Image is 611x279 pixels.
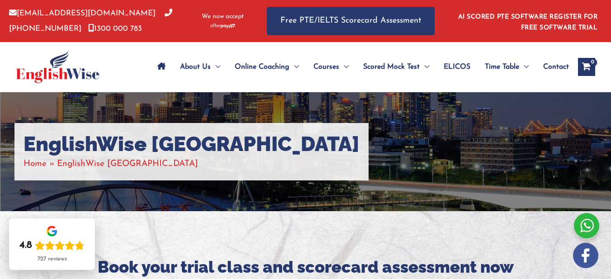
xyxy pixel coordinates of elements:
[9,9,156,17] a: [EMAIL_ADDRESS][DOMAIN_NAME]
[543,51,569,83] span: Contact
[16,51,99,83] img: cropped-ew-logo
[9,9,172,32] a: [PHONE_NUMBER]
[289,51,299,83] span: Menu Toggle
[211,51,220,83] span: Menu Toggle
[356,51,436,83] a: Scored Mock TestMenu Toggle
[180,51,211,83] span: About Us
[436,51,478,83] a: ELICOS
[173,51,227,83] a: About UsMenu Toggle
[478,51,536,83] a: Time TableMenu Toggle
[19,239,85,252] div: Rating: 4.8 out of 5
[573,243,598,268] img: white-facebook.png
[458,14,598,31] a: AI SCORED PTE SOFTWARE REGISTER FOR FREE SOFTWARE TRIAL
[235,51,289,83] span: Online Coaching
[24,156,360,171] nav: Breadcrumbs
[202,12,244,21] span: We now accept
[420,51,429,83] span: Menu Toggle
[363,51,420,83] span: Scored Mock Test
[19,239,32,252] div: 4.8
[88,25,142,33] a: 1300 000 783
[485,51,519,83] span: Time Table
[24,160,47,168] a: Home
[578,58,595,76] a: View Shopping Cart, empty
[313,51,339,83] span: Courses
[38,255,67,263] div: 727 reviews
[536,51,569,83] a: Contact
[227,51,306,83] a: Online CoachingMenu Toggle
[57,160,198,168] span: EnglishWise [GEOGRAPHIC_DATA]
[339,51,349,83] span: Menu Toggle
[34,256,577,278] h2: Book your trial class and scorecard assessment now
[444,51,470,83] span: ELICOS
[24,132,360,156] h1: EnglishWise [GEOGRAPHIC_DATA]
[306,51,356,83] a: CoursesMenu Toggle
[150,51,569,83] nav: Site Navigation: Main Menu
[519,51,529,83] span: Menu Toggle
[267,7,435,35] a: Free PTE/IELTS Scorecard Assessment
[453,6,602,36] aside: Header Widget 1
[210,24,235,28] img: Afterpay-Logo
